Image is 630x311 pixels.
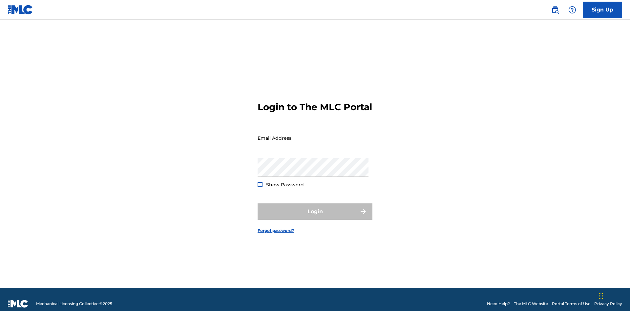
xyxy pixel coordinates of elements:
[8,300,28,308] img: logo
[551,6,559,14] img: search
[8,5,33,14] img: MLC Logo
[514,301,548,307] a: The MLC Website
[594,301,622,307] a: Privacy Policy
[599,286,603,306] div: Drag
[549,3,562,16] a: Public Search
[258,101,372,113] h3: Login to The MLC Portal
[568,6,576,14] img: help
[583,2,622,18] a: Sign Up
[552,301,590,307] a: Portal Terms of Use
[36,301,112,307] span: Mechanical Licensing Collective © 2025
[566,3,579,16] div: Help
[487,301,510,307] a: Need Help?
[597,280,630,311] iframe: Chat Widget
[258,228,294,234] a: Forgot password?
[266,182,304,188] span: Show Password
